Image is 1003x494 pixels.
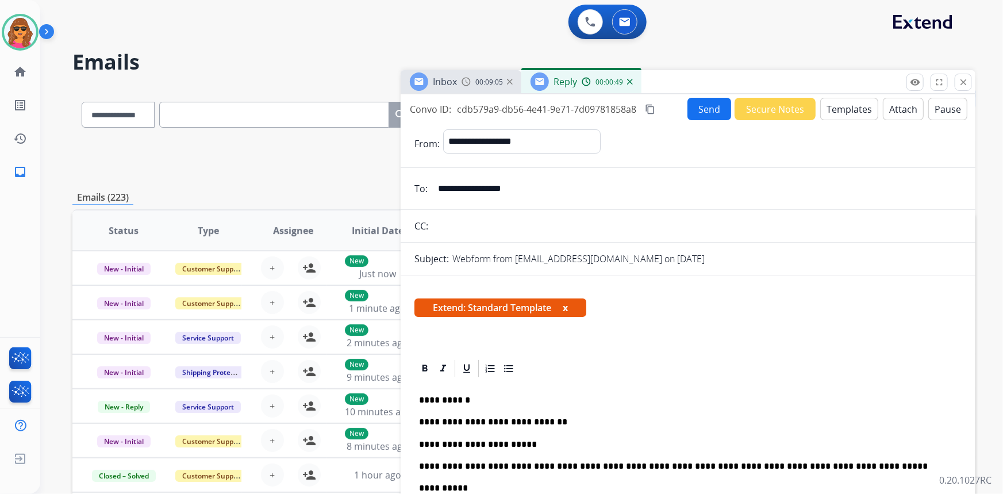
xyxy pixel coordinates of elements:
span: Reply [554,75,577,88]
p: 0.20.1027RC [939,473,992,487]
button: x [563,301,568,315]
span: New - Initial [97,435,151,447]
button: Send [687,98,731,120]
span: Shipping Protection [175,366,254,378]
button: Attach [883,98,924,120]
span: 00:00:49 [595,78,623,87]
button: + [261,360,284,383]
p: CC: [414,219,428,233]
span: + [270,330,275,344]
span: 00:09:05 [475,78,503,87]
mat-icon: person_add [302,434,316,447]
span: Closed – Solved [92,470,156,482]
mat-icon: person_add [302,261,316,275]
span: Assignee [273,224,313,238]
button: + [261,256,284,279]
mat-icon: inbox [13,165,27,179]
span: cdb579a9-db56-4e41-9e71-7d09781858a8 [457,103,636,116]
button: + [261,395,284,418]
span: + [270,468,275,482]
span: + [270,399,275,413]
mat-icon: person_add [302,330,316,344]
span: + [270,261,275,275]
span: + [270,434,275,447]
span: Customer Support [175,263,250,275]
div: Bullet List [500,360,517,377]
span: 2 minutes ago [347,336,408,349]
p: To: [414,182,428,196]
div: Underline [458,360,475,377]
span: 8 minutes ago [347,440,408,453]
mat-icon: fullscreen [934,77,944,87]
span: Just now [359,267,396,280]
button: + [261,464,284,487]
p: New [345,359,368,370]
button: + [261,429,284,452]
span: Inbox [433,75,457,88]
button: Secure Notes [735,98,816,120]
mat-icon: search [394,108,408,122]
p: New [345,255,368,267]
div: Ordered List [482,360,499,377]
span: Service Support [175,332,241,344]
span: + [270,296,275,309]
p: New [345,290,368,301]
span: New - Initial [97,366,151,378]
p: Subject: [414,252,449,266]
mat-icon: close [958,77,969,87]
span: Type [198,224,219,238]
p: New [345,324,368,336]
span: Status [109,224,139,238]
span: Customer Support [175,435,250,447]
mat-icon: person_add [302,365,316,378]
p: New [345,393,368,405]
span: Customer Support [175,297,250,309]
button: Pause [928,98,967,120]
p: Convo ID: [410,102,451,116]
span: 10 minutes ago [345,405,412,418]
mat-icon: list_alt [13,98,27,112]
span: 1 minute ago [349,302,406,315]
div: Italic [435,360,452,377]
span: New - Initial [97,297,151,309]
span: + [270,365,275,378]
span: Extend: Standard Template [414,298,586,317]
h2: Emails [72,51,975,74]
span: Customer Support [175,470,250,482]
span: New - Reply [98,401,150,413]
p: Emails (223) [72,190,133,205]
mat-icon: history [13,132,27,145]
button: + [261,291,284,314]
button: Templates [820,98,878,120]
mat-icon: content_copy [645,104,655,114]
span: New - Initial [97,263,151,275]
mat-icon: person_add [302,399,316,413]
img: avatar [4,16,36,48]
mat-icon: person_add [302,296,316,309]
p: Webform from [EMAIL_ADDRESS][DOMAIN_NAME] on [DATE] [452,252,705,266]
span: 1 hour ago [354,469,401,481]
p: New [345,428,368,439]
mat-icon: remove_red_eye [910,77,920,87]
div: Bold [416,360,433,377]
span: New - Initial [97,332,151,344]
button: + [261,325,284,349]
span: 9 minutes ago [347,371,408,384]
mat-icon: person_add [302,468,316,482]
p: From: [414,137,440,151]
mat-icon: home [13,65,27,79]
span: Service Support [175,401,241,413]
span: Initial Date [352,224,403,238]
